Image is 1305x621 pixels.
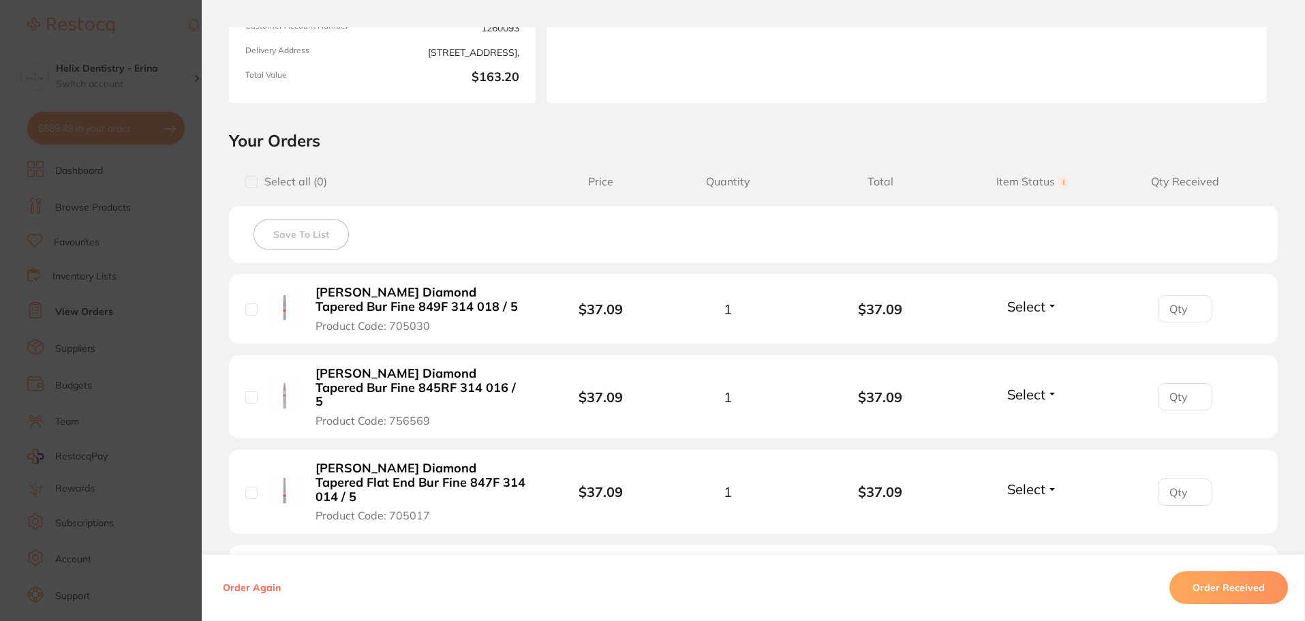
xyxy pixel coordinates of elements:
span: Item Status [957,175,1109,188]
span: Product Code: 756569 [316,414,430,427]
b: $37.09 [804,484,957,500]
span: Select all ( 0 ) [258,175,327,188]
span: Product Code: 705030 [316,320,430,332]
button: [PERSON_NAME] Diamond Tapered Bur Fine 849F 314 018 / 5 Product Code: 705030 [311,285,530,333]
span: Select [1007,298,1045,315]
span: 1 [724,484,732,500]
span: Product Code: 705017 [316,509,430,521]
button: [PERSON_NAME] Diamond Tapered Bur Fine 845RF 314 016 / 5 Product Code: 756569 [311,366,530,427]
b: [PERSON_NAME] Diamond Tapered Bur Fine 849F 314 018 / 5 [316,286,526,314]
span: [STREET_ADDRESS], [388,46,519,59]
span: Select [1007,481,1045,498]
span: Quantity [651,175,804,188]
b: $163.20 [388,70,519,87]
span: 1 [724,389,732,405]
b: $37.09 [804,389,957,405]
span: 1 [724,301,732,317]
button: Select [1003,298,1062,315]
button: Order Received [1169,571,1288,604]
h2: Your Orders [229,130,1278,151]
span: Customer Account Number [245,21,377,35]
button: Select [1003,481,1062,498]
b: $37.09 [804,301,957,317]
span: Total [804,175,957,188]
span: Select [1007,386,1045,403]
input: Qty [1158,295,1212,322]
span: Delivery Address [245,46,377,59]
button: Select [1003,386,1062,403]
span: Price [550,175,651,188]
button: [PERSON_NAME] Diamond Tapered Flat End Bur Fine 847F 314 014 / 5 Product Code: 705017 [311,461,530,522]
b: $37.09 [579,389,623,406]
span: Total Value [245,70,377,87]
span: Qty Received [1109,175,1261,188]
b: $37.09 [579,301,623,318]
b: [PERSON_NAME] Diamond Tapered Bur Fine 845RF 314 016 / 5 [316,367,526,409]
span: 1260093 [388,21,519,35]
button: Order Again [219,581,285,594]
img: Meisinger Diamond Tapered Bur Fine 849F 314 018 / 5 [268,291,301,324]
b: $37.09 [579,483,623,500]
input: Qty [1158,479,1212,506]
button: Save To List [254,219,349,250]
img: Meisinger Diamond Tapered Bur Fine 845RF 314 016 / 5 [268,379,301,412]
img: Meisinger Diamond Tapered Flat End Bur Fine 847F 314 014 / 5 [268,474,301,507]
b: [PERSON_NAME] Diamond Tapered Flat End Bur Fine 847F 314 014 / 5 [316,461,526,504]
input: Qty [1158,383,1212,410]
